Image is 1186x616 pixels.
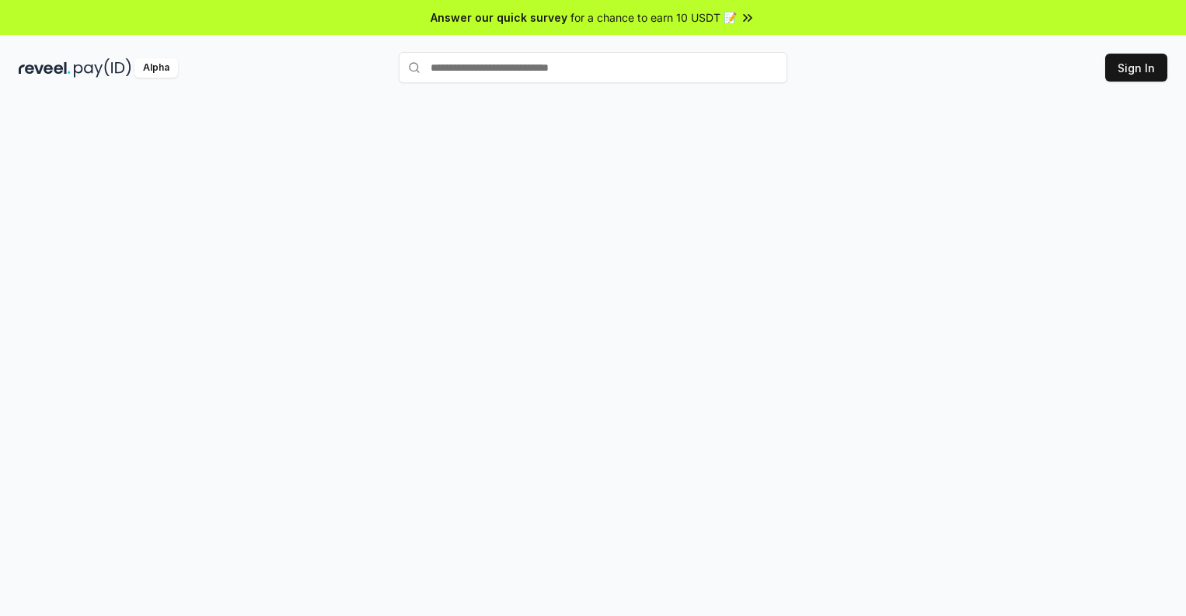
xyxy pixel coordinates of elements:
[19,58,71,78] img: reveel_dark
[74,58,131,78] img: pay_id
[431,9,567,26] span: Answer our quick survey
[570,9,737,26] span: for a chance to earn 10 USDT 📝
[134,58,178,78] div: Alpha
[1105,54,1167,82] button: Sign In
